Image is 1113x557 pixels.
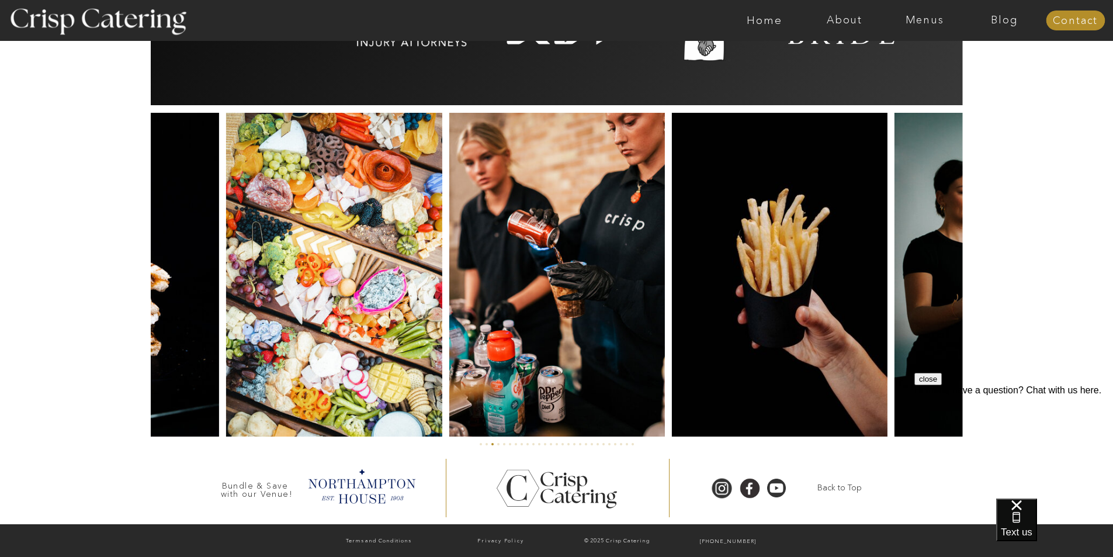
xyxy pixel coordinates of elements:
li: Page dot 26 [626,443,628,445]
a: Menus [885,15,965,26]
a: About [805,15,885,26]
li: Page dot 2 [486,443,488,445]
a: Privacy Policy [442,535,560,547]
a: Home [724,15,805,26]
a: Back to Top [803,482,877,494]
iframe: podium webchat widget bubble [996,499,1113,557]
li: Page dot 1 [480,443,482,445]
iframe: podium webchat widget prompt [914,373,1113,513]
a: Blog [965,15,1045,26]
h3: Bundle & Save with our Venue! [217,482,297,493]
a: [PHONE_NUMBER] [675,536,782,548]
a: Terms and Conditions [320,535,438,548]
li: Page dot 27 [632,443,634,445]
a: Contact [1046,15,1105,27]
